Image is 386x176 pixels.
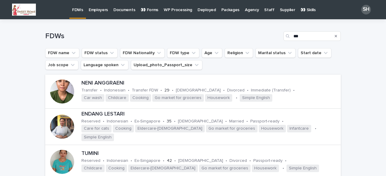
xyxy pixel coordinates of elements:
p: • [174,158,176,163]
div: SH [361,5,371,14]
span: Childcare [81,165,105,172]
p: 35 [167,119,172,124]
span: Simple English [240,94,272,102]
span: Housework [205,94,232,102]
p: Ex-Singapore [134,158,160,163]
p: Indonesian [104,88,125,93]
h1: FDWs [45,32,281,41]
p: ENDANG LESTARI [81,111,338,118]
span: Eldercare-[DEMOGRAPHIC_DATA] [135,125,205,132]
p: • [131,119,132,124]
p: • [246,119,248,124]
button: FDW name [45,48,79,58]
p: Reserved [81,119,100,124]
p: • [223,88,225,93]
span: Simple English [286,165,319,172]
span: Care for cats [81,125,112,132]
p: • [247,88,248,93]
img: S67mw6Iu6bdxPeA_7eoJz61ea0NtfVQh5jAP8sLz5yA [12,4,36,16]
p: • [293,88,295,93]
p: • [225,119,227,124]
p: • [249,158,251,163]
button: Start date [298,48,331,58]
p: • [283,166,284,171]
button: Religion [225,48,253,58]
p: • [128,88,129,93]
p: • [226,158,227,163]
p: • [174,119,176,124]
button: Marital status [255,48,296,58]
span: Cooking [130,94,151,102]
p: • [315,126,316,131]
p: Indonesian [107,119,128,124]
p: Divorced [227,88,245,93]
button: FDW Nationality [120,48,165,58]
span: Childcare [106,94,129,102]
input: Search [283,31,341,41]
span: Housework [259,125,286,132]
button: Upload_photo_Passport_size [131,60,202,70]
span: Housework [252,165,279,172]
span: Car wash [81,94,104,102]
p: Ex-Singapore [134,119,160,124]
p: Indonesian [107,158,128,163]
p: • [172,88,173,93]
span: Go market for groceries [152,94,204,102]
span: Eldercare-[DEMOGRAPHIC_DATA] [128,165,198,172]
p: 42 [167,158,172,163]
span: Infantcare [287,125,311,132]
p: Transfer FDW [132,88,158,93]
p: • [103,158,104,163]
p: [DEMOGRAPHIC_DATA] [176,88,221,93]
p: • [282,119,283,124]
p: Immediate (Transfer) [251,88,291,93]
p: • [285,158,286,163]
p: Passport-ready [253,158,283,163]
button: Language spoken [81,60,128,70]
button: FDW type [167,48,199,58]
p: TUMINI [81,150,338,157]
button: Job scope [45,60,78,70]
span: Go market for groceries [199,165,251,172]
p: • [163,119,164,124]
p: NENI ANGGRAENI [81,80,338,87]
a: ENDANG LESTARIReserved•Indonesian•Ex-Singapore•35•[DEMOGRAPHIC_DATA]•Married•Passport-ready•Care ... [45,109,341,145]
a: NENI ANGGRAENITransfer•Indonesian•Transfer FDW•29•[DEMOGRAPHIC_DATA]•Divorced•Immediate (Transfer... [45,75,341,109]
p: 29 [164,88,169,93]
p: Passport-ready [250,119,280,124]
p: [DEMOGRAPHIC_DATA] [178,158,223,163]
p: • [160,88,162,93]
p: • [236,95,237,100]
span: Cooking [113,125,134,132]
p: Transfer [81,88,98,93]
span: Go market for groceries [206,125,258,132]
p: • [163,158,164,163]
button: FDW status [82,48,118,58]
p: Married [229,119,244,124]
span: Simple English [81,134,114,141]
p: Divorced [229,158,247,163]
button: Age [202,48,222,58]
p: • [100,88,102,93]
span: Cooking [106,165,127,172]
p: Reserved [81,158,100,163]
p: • [131,158,132,163]
p: • [103,119,104,124]
p: [DEMOGRAPHIC_DATA] [178,119,223,124]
